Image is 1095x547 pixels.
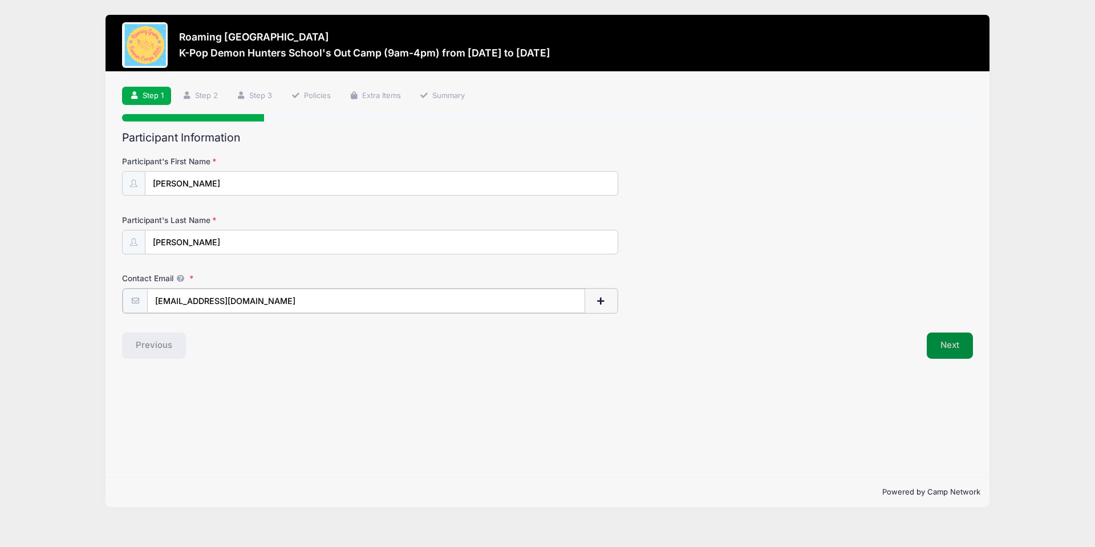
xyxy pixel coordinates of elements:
h3: Roaming [GEOGRAPHIC_DATA] [179,31,550,43]
input: Participant's First Name [145,171,618,196]
a: Summary [412,87,472,106]
label: Participant's Last Name [122,214,405,226]
p: Powered by Camp Network [115,487,980,498]
label: Participant's First Name [122,156,405,167]
a: Policies [283,87,338,106]
a: Step 1 [122,87,171,106]
h2: Participant Information [122,131,973,144]
a: Step 3 [229,87,280,106]
label: Contact Email [122,273,405,284]
input: email@email.com [147,289,585,313]
button: Next [927,333,973,359]
h3: K-Pop Demon Hunters School's Out Camp (9am-4pm) from [DATE] to [DATE] [179,47,550,59]
a: Extra Items [342,87,408,106]
input: Participant's Last Name [145,230,618,254]
a: Step 2 [175,87,225,106]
